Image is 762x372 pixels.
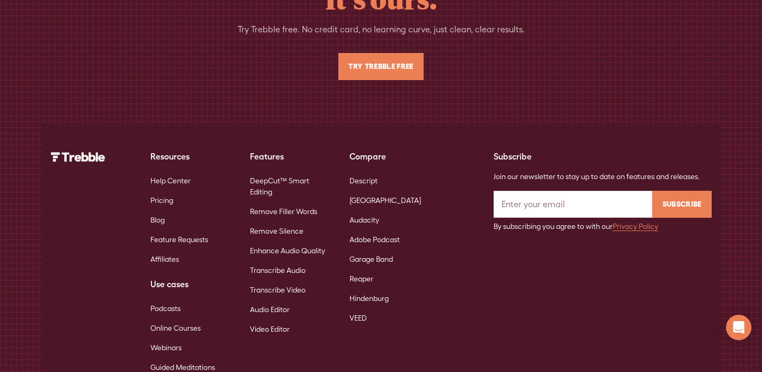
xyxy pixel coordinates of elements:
div: Open Intercom Messenger [726,315,751,340]
a: Help Center [150,171,191,191]
a: Adobe Podcast [349,230,400,250]
a: Webinars [150,338,182,358]
input: Enter your email [494,191,652,218]
a: Garage Band [349,250,393,269]
a: DeepCut™ Smart Editing [250,171,333,202]
a: Privacy Policy [613,222,658,231]
a: Audacity [349,210,379,230]
a: Audio Editor [250,300,290,320]
a: Transcribe Video [250,280,306,300]
a: Hindenburg [349,289,389,308]
a: Remove Filler Words [250,202,317,222]
a: [GEOGRAPHIC_DATA] [349,191,421,210]
form: Email Form [494,191,712,232]
div: Use cases [150,278,233,290]
a: Affiliates [150,250,179,269]
div: By subscribing you agree to with our [494,221,712,232]
div: Compare [349,150,432,163]
a: Remove Silence [250,222,303,241]
a: VEED [349,308,367,328]
div: Try Trebble free. No credit card, no learning curve, just clean, clear results. [238,23,525,36]
a: Online Courses [150,318,201,338]
a: Transcribe Audio [250,261,306,280]
a: Blog [150,210,165,230]
div: Join our newsletter to stay up to date on features and releases. [494,171,712,182]
div: Resources [150,150,233,163]
a: Reaper [349,269,373,289]
a: Podcasts [150,299,181,318]
div: Features [250,150,333,163]
a: Pricing [150,191,173,210]
img: Trebble Logo - AI Podcast Editor [51,152,105,162]
a: Video Editor [250,320,290,339]
a: Enhance Audio Quality [250,241,325,261]
input: Subscribe [652,191,712,218]
a: Try Trebble Free [338,53,423,80]
a: Descript [349,171,378,191]
a: Feature Requests [150,230,208,250]
div: Subscribe [494,150,712,163]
